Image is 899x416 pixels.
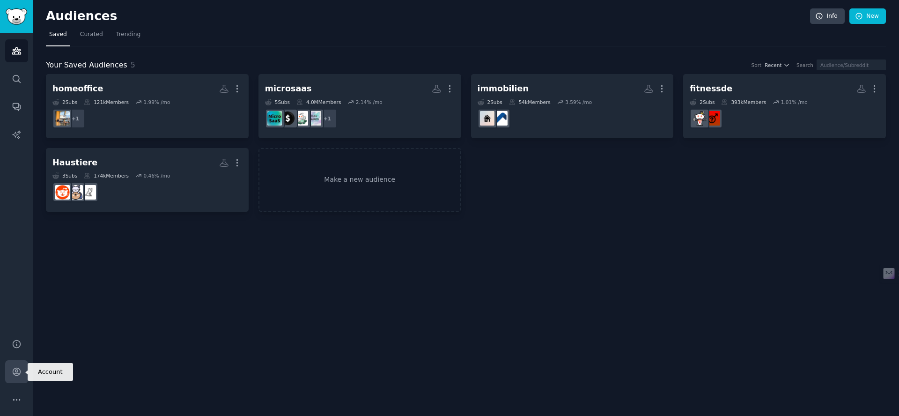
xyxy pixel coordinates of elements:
[55,185,70,200] img: Katzengruppe
[265,83,312,95] div: microsaas
[46,74,249,138] a: homeoffice2Subs121kMembers1.99% /mo+1StandingDesks
[690,99,715,105] div: 2 Sub s
[46,27,70,46] a: Saved
[478,99,502,105] div: 2 Sub s
[265,99,290,105] div: 5 Sub s
[77,27,106,46] a: Curated
[258,74,461,138] a: microsaas5Subs4.0MMembers2.14% /mo+1indiehackersthesidehustlesidehustlemicrosaas
[480,111,494,126] img: Vermieten
[356,99,383,105] div: 2.14 % /mo
[49,30,67,39] span: Saved
[143,99,170,105] div: 1.99 % /mo
[52,99,77,105] div: 2 Sub s
[280,111,295,126] img: sidehustle
[46,9,810,24] h2: Audiences
[690,83,732,95] div: fitnessde
[294,111,308,126] img: thesidehustle
[81,185,96,200] img: kratzbaum
[565,99,592,105] div: 3.59 % /mo
[509,99,551,105] div: 54k Members
[317,109,337,128] div: + 1
[68,185,83,200] img: Haustiere
[46,148,249,212] a: Haustiere3Subs174kMembers0.46% /mokratzbaumHaustiereKatzengruppe
[307,111,321,126] img: indiehackers
[131,60,135,69] span: 5
[471,74,674,138] a: immobilien2Subs54kMembers3.59% /moImmobilieninvestmentsVermieten
[478,83,529,95] div: immobilien
[143,172,170,179] div: 0.46 % /mo
[683,74,886,138] a: fitnessde2Subs393kMembers1.01% /moFragtMaennerFitnessDE
[493,111,508,126] img: Immobilieninvestments
[84,172,129,179] div: 174k Members
[52,172,77,179] div: 3 Sub s
[55,111,70,126] img: StandingDesks
[267,111,282,126] img: microsaas
[258,148,461,212] a: Make a new audience
[84,99,129,105] div: 121k Members
[296,99,341,105] div: 4.0M Members
[46,59,127,71] span: Your Saved Audiences
[80,30,103,39] span: Curated
[113,27,144,46] a: Trending
[116,30,140,39] span: Trending
[66,109,85,128] div: + 1
[52,157,97,169] div: Haustiere
[6,8,27,25] img: GummySearch logo
[52,83,103,95] div: homeoffice
[693,111,707,126] img: FitnessDE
